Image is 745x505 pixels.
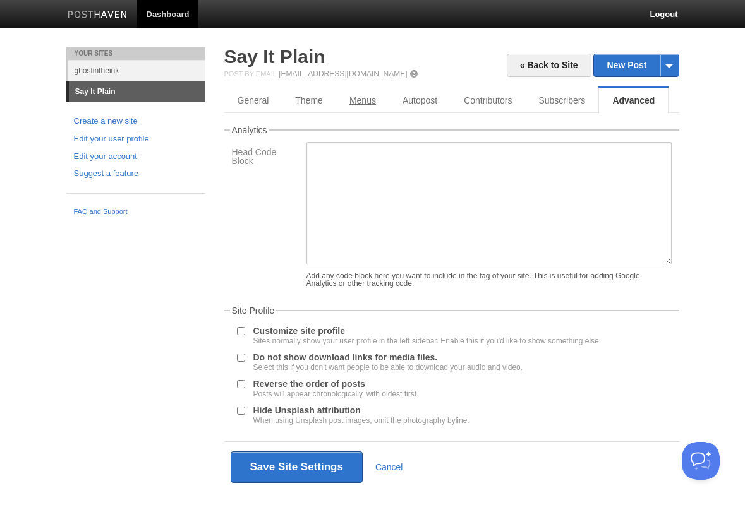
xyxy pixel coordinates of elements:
iframe: Help Scout Beacon - Open [682,442,720,480]
button: Save Site Settings [231,451,363,483]
a: Advanced [598,88,669,113]
a: Cancel [375,462,403,472]
a: FAQ and Support [74,206,198,218]
span: Post by Email [224,70,277,78]
a: ghostintheink [68,60,205,81]
a: Say It Plain [69,81,205,102]
div: When using Unsplash post images, omit the photography byline. [253,417,469,424]
label: Reverse the order of posts [253,379,419,398]
img: Posthaven-bar [68,11,128,20]
a: [EMAIL_ADDRESS][DOMAIN_NAME] [279,69,407,78]
label: Head Code Block [232,148,299,169]
a: General [224,88,282,113]
a: Create a new site [74,115,198,128]
a: Edit your account [74,150,198,163]
a: Suggest a feature [74,167,198,181]
a: Contributors [451,88,525,113]
div: Sites normally show your user profile in the left sidebar. Enable this if you'd like to show some... [253,337,602,345]
a: Say It Plain [224,46,325,67]
div: Select this if you don't want people to be able to download your audio and video. [253,364,523,371]
a: « Back to Site [507,54,591,77]
a: Edit your user profile [74,133,198,146]
a: Autopost [389,88,451,113]
div: Posts will appear chronologically, with oldest first. [253,390,419,398]
label: Hide Unsplash attribution [253,406,469,424]
li: Your Sites [66,47,205,60]
legend: Site Profile [230,306,277,315]
a: Theme [282,88,336,113]
div: Add any code block here you want to include in the tag of your site. This is useful for adding Go... [306,272,672,287]
label: Customize site profile [253,326,602,345]
legend: Analytics [230,126,269,134]
a: Menus [336,88,389,113]
a: Subscribers [525,88,598,113]
label: Do not show download links for media files. [253,353,523,371]
a: New Post [594,54,678,76]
